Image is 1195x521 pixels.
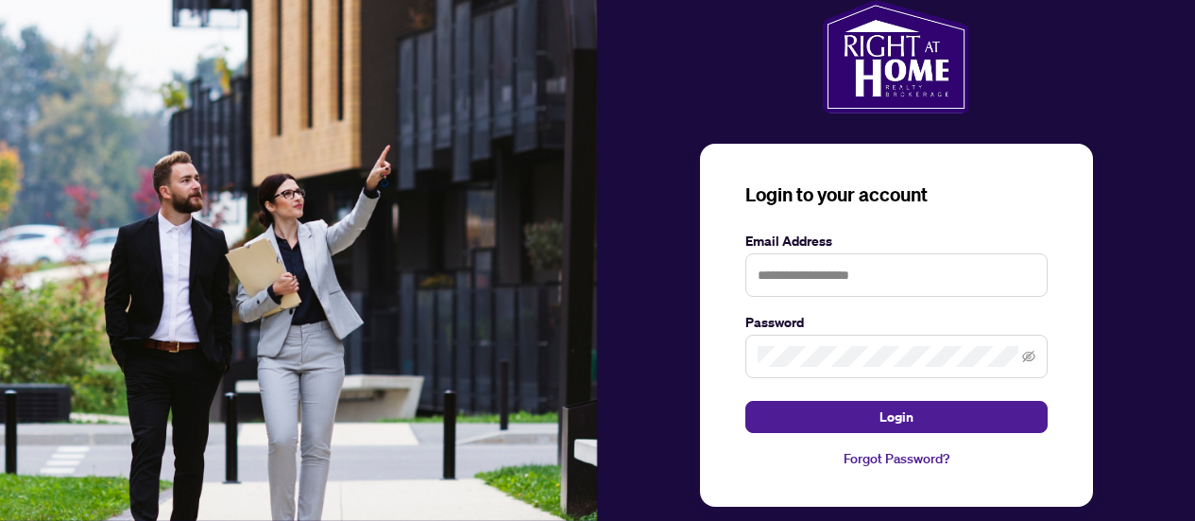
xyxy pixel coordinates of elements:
[1022,350,1035,363] span: eye-invisible
[745,312,1048,333] label: Password
[879,402,913,432] span: Login
[745,448,1048,469] a: Forgot Password?
[745,231,1048,252] label: Email Address
[745,401,1048,433] button: Login
[745,182,1048,208] h3: Login to your account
